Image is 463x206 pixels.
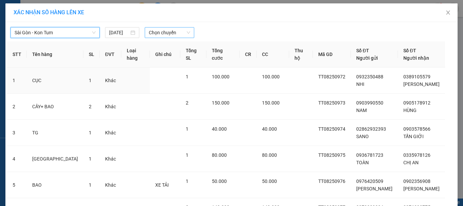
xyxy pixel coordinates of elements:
[356,100,383,106] span: 0903990550
[7,146,27,172] td: 4
[100,68,121,94] td: Khác
[155,182,169,188] span: XE TẢI
[15,27,96,38] span: Sài Gòn - Kon Tum
[14,9,84,16] span: XÁC NHẬN SỐ HÀNG LÊN XE
[262,100,280,106] span: 150.000
[64,44,120,53] div: 50.000
[356,126,386,132] span: 02862932393
[313,41,351,68] th: Mã GD
[27,94,83,120] td: CÂY+ BAO
[186,179,188,184] span: 1
[149,27,190,38] span: Chọn chuyến
[356,152,383,158] span: 0936781723
[403,160,419,165] span: CHỊ AN
[186,126,188,132] span: 1
[403,100,430,106] span: 0905178912
[403,81,440,87] span: [PERSON_NAME]
[318,152,345,158] span: TT08250975
[356,81,364,87] span: NHI
[356,48,369,53] span: Số ĐT
[318,74,345,79] span: TT08250972
[262,179,277,184] span: 50.000
[318,179,345,184] span: TT08250976
[65,6,81,14] span: Nhận:
[186,100,188,106] span: 2
[27,146,83,172] td: [GEOGRAPHIC_DATA]
[65,6,119,22] div: BX [PERSON_NAME]
[262,126,277,132] span: 40.000
[89,104,92,109] span: 2
[180,41,206,68] th: Tổng SL
[7,94,27,120] td: 2
[212,126,227,132] span: 40.000
[150,41,180,68] th: Ghi chú
[445,10,451,15] span: close
[27,172,83,198] td: BAO
[100,172,121,198] td: Khác
[7,172,27,198] td: 5
[7,41,27,68] th: STT
[6,29,60,39] div: 0917565965
[403,55,429,61] span: Người nhận
[109,29,129,36] input: 13/08/2025
[403,108,417,113] span: HÙNG
[212,152,227,158] span: 80.000
[356,55,378,61] span: Người gửi
[27,41,83,68] th: Tên hàng
[7,68,27,94] td: 1
[403,74,430,79] span: 0389105579
[89,156,92,162] span: 1
[356,186,392,191] span: [PERSON_NAME]
[6,21,60,29] div: LIÊN
[403,126,430,132] span: 0903578566
[100,120,121,146] td: Khác
[262,152,277,158] span: 80.000
[6,6,16,13] span: Gửi:
[403,152,430,158] span: 0335978126
[89,130,92,135] span: 1
[356,179,383,184] span: 0976420509
[262,74,280,79] span: 100.000
[403,134,424,139] span: TẤN GIỚI
[289,41,313,68] th: Thu hộ
[212,74,229,79] span: 100.000
[212,179,227,184] span: 50.000
[356,74,383,79] span: 0932350488
[186,74,188,79] span: 1
[6,6,60,21] div: [PERSON_NAME]
[100,146,121,172] td: Khác
[89,182,92,188] span: 1
[356,108,367,113] span: NAM
[27,68,83,94] td: CỤC
[64,45,73,53] span: CC :
[100,94,121,120] td: Khác
[89,78,92,83] span: 1
[356,160,369,165] span: TOÀN
[212,100,229,106] span: 150.000
[121,41,150,68] th: Loại hàng
[83,41,100,68] th: SL
[403,186,440,191] span: [PERSON_NAME]
[318,126,345,132] span: TT08250974
[100,41,121,68] th: ĐVT
[65,22,119,30] div: TUẤN DŨNG
[439,3,458,22] button: Close
[65,30,119,40] div: 0905286787
[186,152,188,158] span: 1
[206,41,240,68] th: Tổng cước
[403,48,416,53] span: Số ĐT
[318,100,345,106] span: TT08250973
[27,120,83,146] td: TG
[356,134,369,139] span: SANO
[240,41,257,68] th: CR
[403,179,430,184] span: 0902356908
[257,41,289,68] th: CC
[7,120,27,146] td: 3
